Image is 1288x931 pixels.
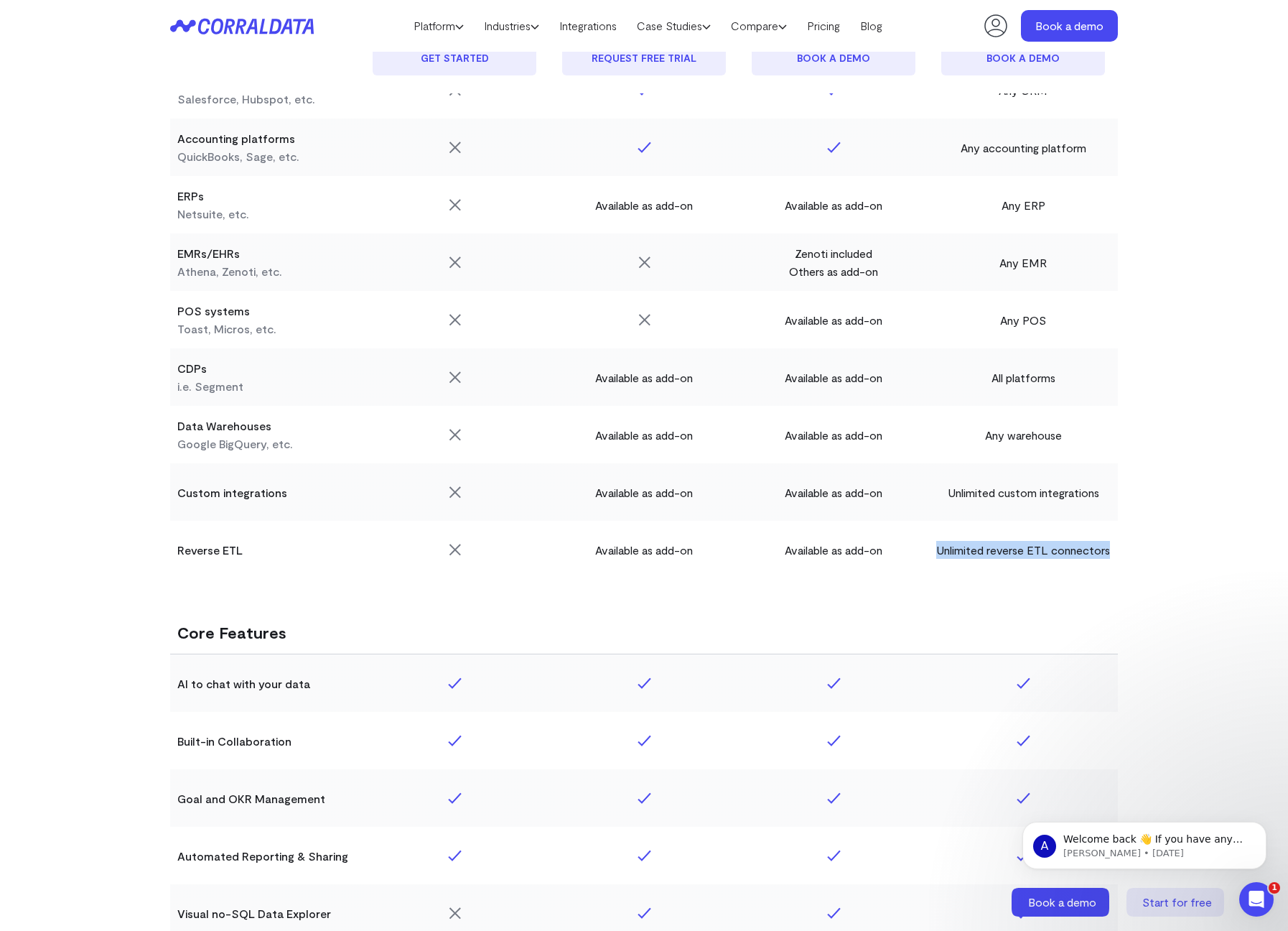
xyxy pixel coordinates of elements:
[177,187,204,205] p: ERPs
[739,176,928,233] td: Available as add-on
[177,621,286,643] p: Core Features
[928,176,1118,233] td: Any ERP
[627,15,721,37] a: Case Studies
[177,262,282,280] p: Athena, Zenoti, etc.
[928,291,1118,348] td: Any POS
[549,521,739,578] td: Available as add-on
[177,320,276,338] p: Toast, Micros, etc.
[170,521,360,578] th: Reverse ETL
[170,827,360,884] th: Automated Reporting & Sharing
[928,521,1118,578] td: Unlimited reverse ETL connectors
[549,348,739,406] td: Available as add-on
[549,463,739,521] td: Available as add-on
[1269,882,1280,894] span: 1
[170,463,360,521] th: Custom integrations
[1001,792,1288,892] iframe: Intercom notifications message
[177,377,243,395] p: i.e. Segment
[850,15,892,37] a: Blog
[797,15,850,37] a: Pricing
[177,147,299,165] p: QuickBooks, Sage, etc.
[549,176,739,233] td: Available as add-on
[170,712,360,769] th: Built-in Collaboration
[177,302,250,320] p: POS systems
[739,233,928,291] td: Zenoti included Others as add-on
[170,769,360,827] th: Goal and OKR Management
[928,119,1118,176] td: Any accounting platform
[752,41,915,75] a: Book a demo
[1142,895,1212,909] span: Start for free
[403,15,474,37] a: Platform
[928,348,1118,406] td: All platforms
[1239,882,1274,917] iframe: Intercom live chat
[177,244,240,262] p: EMRs/EHRs
[177,417,271,435] p: Data Warehouses
[739,521,928,578] td: Available as add-on
[941,41,1105,75] a: Book a demo
[474,15,549,37] a: Industries
[928,233,1118,291] td: Any EMR
[928,463,1118,521] td: Unlimited custom integrations
[739,348,928,406] td: Available as add-on
[373,41,536,75] a: Get started
[549,15,627,37] a: Integrations
[562,41,726,75] a: REQUEST FREE TRIAL
[1126,888,1227,917] a: Start for free
[928,406,1118,463] td: Any warehouse
[1028,895,1096,909] span: Book a demo
[1012,888,1112,917] a: Book a demo
[177,359,207,377] p: CDPs
[170,654,360,712] th: AI to chat with your data
[1021,10,1118,42] a: Book a demo
[177,129,295,147] p: Accounting platforms
[739,463,928,521] td: Available as add-on
[177,90,315,108] p: Salesforce, Hubspot, etc.
[177,205,249,223] p: Netsuite, etc.
[739,291,928,348] td: Available as add-on
[177,435,293,453] p: Google BigQuery, etc.
[739,406,928,463] td: Available as add-on
[721,15,797,37] a: Compare
[549,406,739,463] td: Available as add-on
